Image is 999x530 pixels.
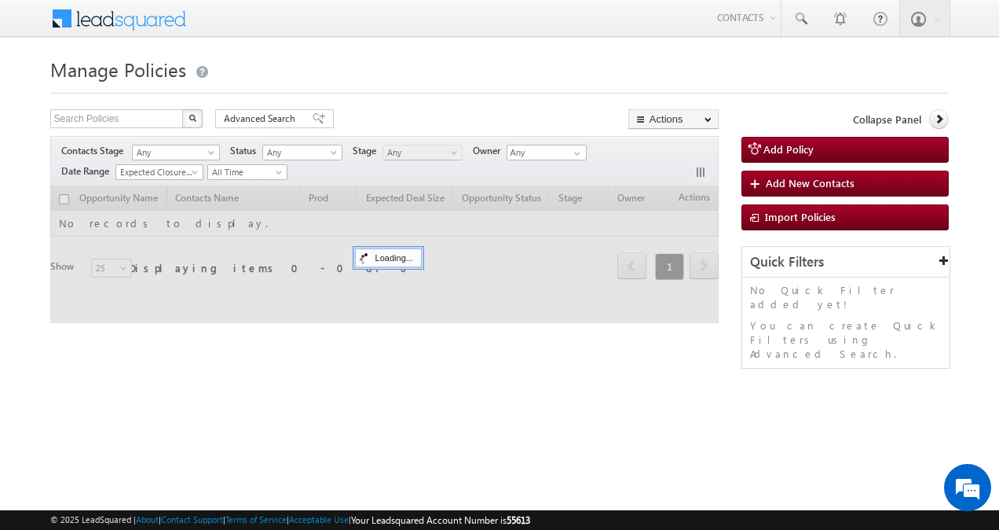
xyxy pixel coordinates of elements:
p: You can create Quick Filters using Advanced Search. [750,318,942,361]
span: Any [383,145,458,160]
span: Status [230,144,262,158]
span: All Time [208,165,283,179]
span: Any [263,145,338,160]
a: Contact Support [161,514,223,524]
p: No Quick Filter added yet! [750,283,942,311]
span: © 2025 LeadSquared | | | | | [50,513,530,528]
span: Manage Policies [50,57,186,82]
span: Owner [473,144,507,158]
a: Terms of Service [225,514,287,524]
a: Expected Closure Date [115,164,203,180]
span: 55613 [507,514,530,526]
input: Type to Search [507,145,587,160]
a: Any [262,145,342,160]
span: Contacts Stage [61,144,130,158]
a: All Time [207,164,287,180]
div: Quick Filters [742,247,950,278]
span: Import Policies [765,210,836,223]
a: About [136,514,159,524]
span: Stage [353,144,382,158]
a: Acceptable Use [289,514,349,524]
span: Any [133,145,214,160]
span: Add New Contacts [766,176,854,190]
a: Any [382,145,463,160]
a: Any [132,145,220,160]
span: Date Range [61,164,115,179]
a: Show All Items [565,145,585,161]
span: Advanced Search [224,112,300,126]
button: Actions [628,109,719,129]
div: Loading... [355,248,422,267]
span: Collapse Panel [853,112,921,127]
span: Expected Closure Date [116,165,198,179]
span: Add Policy [763,142,814,156]
span: Your Leadsquared Account Number is [351,514,530,526]
img: Search [188,114,196,122]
